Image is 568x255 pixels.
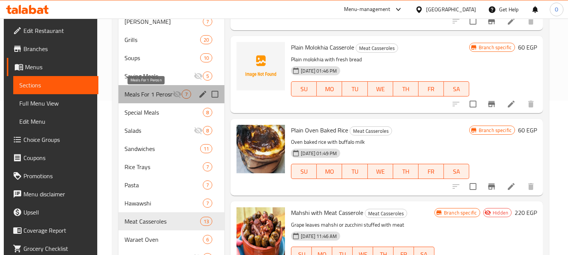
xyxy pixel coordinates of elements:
[23,171,93,180] span: Promotions
[124,53,200,62] div: Soups
[447,166,466,177] span: SA
[522,95,540,113] button: delete
[7,22,99,40] a: Edit Restaurant
[320,84,339,95] span: MO
[203,18,212,25] span: 7
[465,13,481,29] span: Select to update
[482,95,501,113] button: Branch-specific-item
[200,35,212,44] div: items
[118,31,225,49] div: Grills20
[173,90,182,99] svg: Inactive section
[23,44,93,53] span: Branches
[298,67,340,75] span: [DATE] 01:46 PM
[422,166,441,177] span: FR
[7,203,99,221] a: Upsell
[200,53,212,62] div: items
[23,208,93,217] span: Upsell
[298,233,340,240] span: [DATE] 11:46 AM
[201,36,212,44] span: 20
[203,235,212,244] div: items
[13,76,99,94] a: Sections
[522,12,540,30] button: delete
[444,81,469,96] button: SA
[124,199,203,208] span: Hawawshi
[465,96,481,112] span: Select to update
[118,103,225,121] div: Special Meals8
[23,135,93,144] span: Choice Groups
[419,164,444,179] button: FR
[118,140,225,158] div: Sandwiches11
[124,17,203,26] div: Mandi Trays
[345,166,364,177] span: TU
[507,100,516,109] a: Edit menu item
[7,131,99,149] a: Choice Groups
[203,182,212,189] span: 7
[7,221,99,239] a: Coverage Report
[342,81,367,96] button: TU
[294,84,314,95] span: SU
[396,166,415,177] span: TH
[518,125,537,135] h6: 60 EGP
[368,164,393,179] button: WE
[203,126,212,135] div: items
[237,125,285,173] img: Plain Oven Baked Rice
[118,176,225,194] div: Pasta7
[201,54,212,62] span: 10
[194,72,203,81] svg: Inactive section
[447,84,466,95] span: SA
[291,137,469,147] p: Oven baked rice with buffalo milk
[182,91,191,98] span: 7
[320,166,339,177] span: MO
[19,81,93,90] span: Sections
[124,35,200,44] span: Grills
[291,55,469,64] p: Plain molokhia with fresh bread
[490,209,511,216] span: Hidden
[368,81,393,96] button: WE
[365,209,407,218] span: Meat Casseroles
[118,67,225,85] div: Saving Meals5
[201,218,212,225] span: 13
[124,90,173,99] span: Meals For 1 Perosn
[522,177,540,196] button: delete
[203,73,212,80] span: 5
[200,217,212,226] div: items
[124,217,200,226] span: Meat Casseroles
[118,49,225,67] div: Soups10
[419,81,444,96] button: FR
[515,207,537,218] h6: 220 EGP
[291,207,363,218] span: Mahshi with Meat Casserole
[237,42,285,90] img: Plain Molokhia Casserole
[291,124,348,136] span: Plain Oven Baked Rice
[124,235,203,244] div: Waraet Oven
[25,62,93,72] span: Menus
[350,127,392,135] span: Meat Casseroles
[422,84,441,95] span: FR
[518,42,537,53] h6: 60 EGP
[203,236,212,243] span: 6
[298,150,340,157] span: [DATE] 01:49 PM
[476,127,515,134] span: Branch specific
[13,112,99,131] a: Edit Menu
[203,163,212,171] span: 7
[203,199,212,208] div: items
[13,94,99,112] a: Full Menu View
[350,126,392,135] div: Meat Casseroles
[291,220,434,230] p: Grape leaves mahshi or zucchini stuffed with meat
[345,84,364,95] span: TU
[118,12,225,31] div: [PERSON_NAME]7
[203,72,212,81] div: items
[476,44,515,51] span: Branch specific
[118,121,225,140] div: Salads8
[201,145,212,152] span: 11
[203,108,212,117] div: items
[124,72,194,81] span: Saving Meals
[7,58,99,76] a: Menus
[23,153,93,162] span: Coupons
[7,167,99,185] a: Promotions
[124,17,203,26] span: [PERSON_NAME]
[23,26,93,35] span: Edit Restaurant
[118,194,225,212] div: Hawawshi7
[23,190,93,199] span: Menu disclaimer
